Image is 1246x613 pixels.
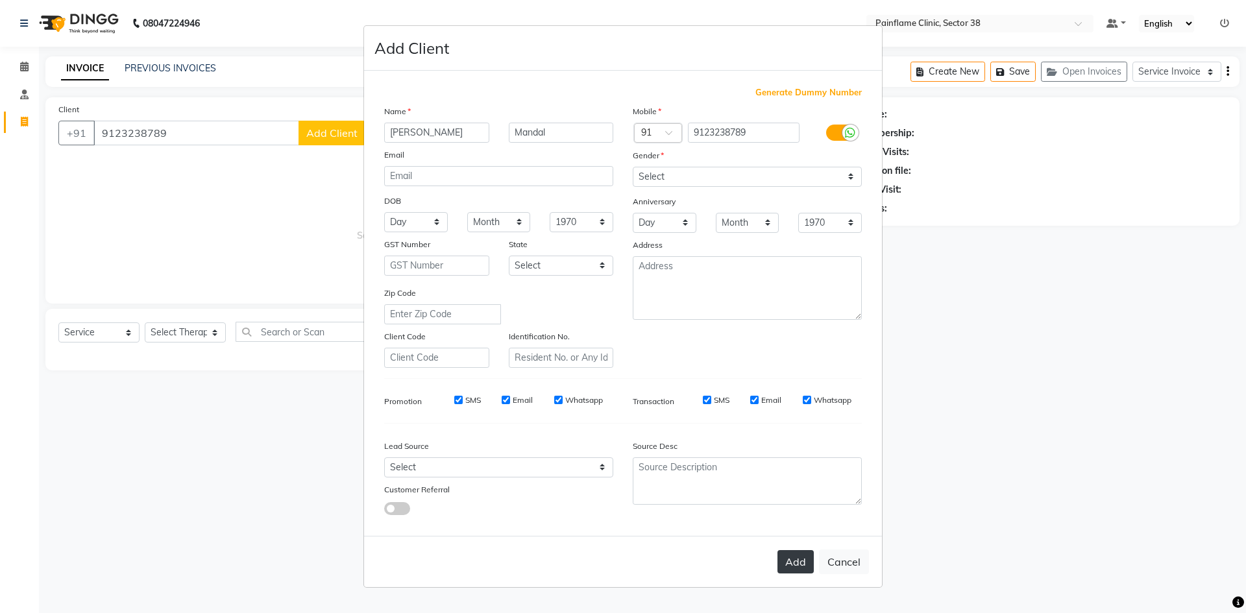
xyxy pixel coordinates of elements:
label: Transaction [633,396,674,407]
input: Enter Zip Code [384,304,501,324]
label: SMS [465,394,481,406]
label: Gender [633,150,664,162]
label: DOB [384,195,401,207]
label: Whatsapp [814,394,851,406]
h4: Add Client [374,36,449,60]
input: Last Name [509,123,614,143]
label: GST Number [384,239,430,250]
input: Mobile [688,123,800,143]
button: Cancel [819,549,869,574]
label: SMS [714,394,729,406]
input: GST Number [384,256,489,276]
label: Email [513,394,533,406]
label: Customer Referral [384,484,450,496]
button: Add [777,550,814,573]
label: Zip Code [384,287,416,299]
input: Email [384,166,613,186]
input: First Name [384,123,489,143]
label: Promotion [384,396,422,407]
label: Address [633,239,663,251]
label: Mobile [633,106,661,117]
label: Email [384,149,404,161]
label: Anniversary [633,196,676,208]
label: State [509,239,528,250]
input: Client Code [384,348,489,368]
input: Resident No. or Any Id [509,348,614,368]
label: Lead Source [384,440,429,452]
label: Email [761,394,781,406]
label: Source Desc [633,440,678,452]
label: Whatsapp [565,394,603,406]
span: Generate Dummy Number [755,86,862,99]
label: Client Code [384,331,426,343]
label: Identification No. [509,331,570,343]
label: Name [384,106,411,117]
